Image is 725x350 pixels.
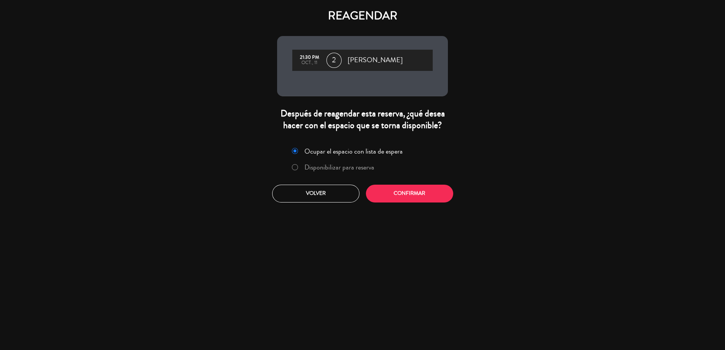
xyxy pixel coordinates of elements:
[296,60,323,66] div: oct., 11
[326,53,342,68] span: 2
[277,108,448,131] div: Después de reagendar esta reserva, ¿qué desea hacer con el espacio que se torna disponible?
[296,55,323,60] div: 21:30 PM
[366,185,453,202] button: Confirmar
[304,148,403,155] label: Ocupar el espacio con lista de espera
[277,9,448,23] h4: REAGENDAR
[272,185,359,202] button: Volver
[348,55,403,66] span: [PERSON_NAME]
[304,164,374,171] label: Disponibilizar para reserva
